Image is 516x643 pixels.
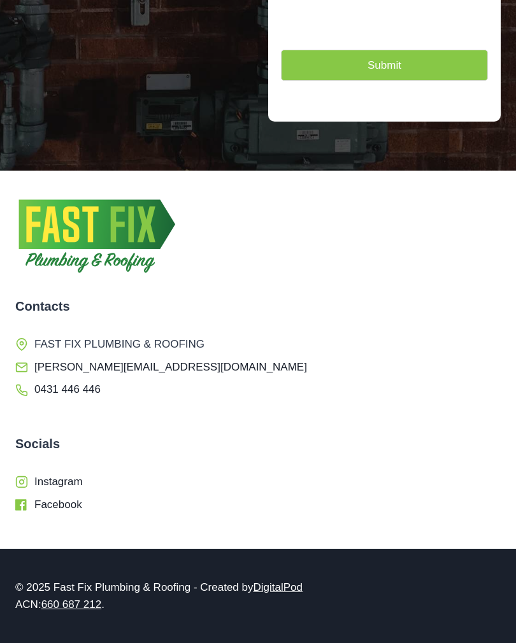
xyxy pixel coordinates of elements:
[41,598,102,611] a: 660 687 212
[34,472,83,492] span: Instagram
[15,358,307,378] a: [PERSON_NAME][EMAIL_ADDRESS][DOMAIN_NAME]
[34,335,204,355] span: FAST FIX PLUMBING & ROOFING
[15,434,501,453] h5: Socials
[15,495,82,515] a: Facebook
[281,50,488,81] button: Submit
[34,380,101,400] span: 0431 446 446
[15,579,501,613] p: © 2025 Fast Fix Plumbing & Roofing - Created by ACN: .
[15,472,83,492] a: Instagram
[253,581,303,593] a: DigitalPod
[34,495,82,515] span: Facebook
[15,380,101,400] a: 0431 446 446
[34,358,307,378] span: [PERSON_NAME][EMAIL_ADDRESS][DOMAIN_NAME]
[15,297,501,316] h5: Contacts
